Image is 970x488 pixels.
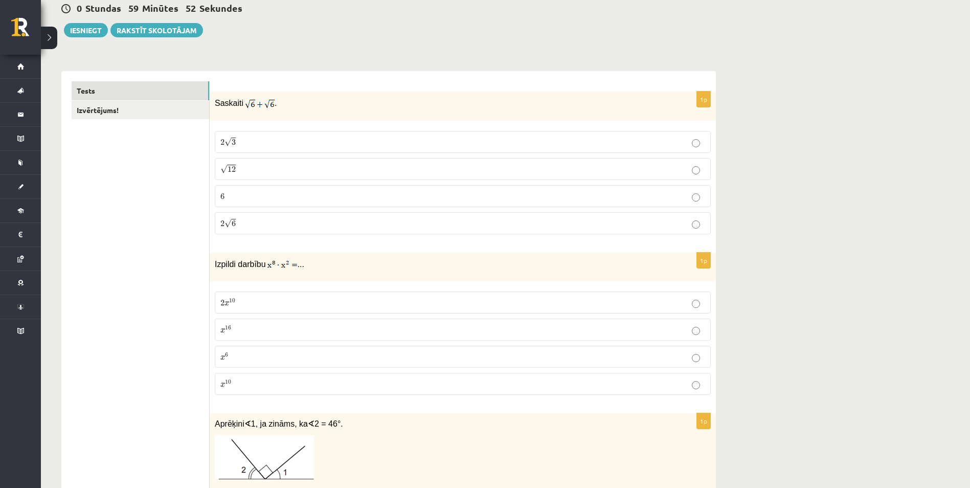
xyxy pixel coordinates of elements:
span: ... [298,260,304,269]
span: 12 [228,166,236,172]
span: Minūtes [142,2,178,14]
span: . [275,99,277,107]
span: √ [224,138,232,146]
img: aht1k4NfHqnUYlOZsqXQb6qPbAEEAOw== [267,260,298,270]
span: 6 [220,193,224,199]
span: 0 [77,2,82,14]
span: 59 [128,2,139,14]
button: Iesniegt [64,23,108,37]
p: 1p [696,413,711,429]
p: 1p [696,91,711,107]
span: Saskaiti [215,99,243,107]
a: Rīgas 1. Tālmācības vidusskola [11,18,41,43]
img: Attēls, kurā ir rinda, skečs, diagramma, dizains Mākslīgā intelekta ģenerēts saturs var būt nepar... [215,435,314,479]
span: 10 [229,299,235,303]
span: x [220,383,225,387]
span: Aprēķini [215,419,244,428]
span: 2 [220,220,224,227]
span: 3 [232,139,236,145]
span: 6 [232,220,236,227]
span: x [220,356,225,360]
span: 2 [220,300,224,306]
p: 1p [696,252,711,269]
span: 1, ja zināms, ka [251,419,308,428]
: ∢ [244,419,251,428]
span: 2 [220,139,224,145]
span: 52 [186,2,196,14]
span: 10 [225,380,231,385]
span: √ [224,219,232,228]
span: 16 [225,326,231,330]
a: Tests [72,81,209,100]
span: Stundas [85,2,121,14]
span: Sekundes [199,2,242,14]
a: Izvērtējums! [72,101,209,120]
span: x [220,328,225,333]
span: x [224,301,229,306]
a: Rakstīt skolotājam [110,23,203,37]
span: √ [220,165,228,173]
span: 2 = 46°. [314,419,343,428]
img: lq9t4qZLHAB7UdrpM8gD0sd7wVRO1YUuocABIvLuSzs6AgtXuIVSoa9uCfQA0IAggQELEXFksYtTI0eMThGlCYWSCASWZEQlw... [245,98,275,109]
span: Izpildi darbību [215,260,266,269]
span: 6 [225,353,228,358]
: ∢ [308,419,314,428]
